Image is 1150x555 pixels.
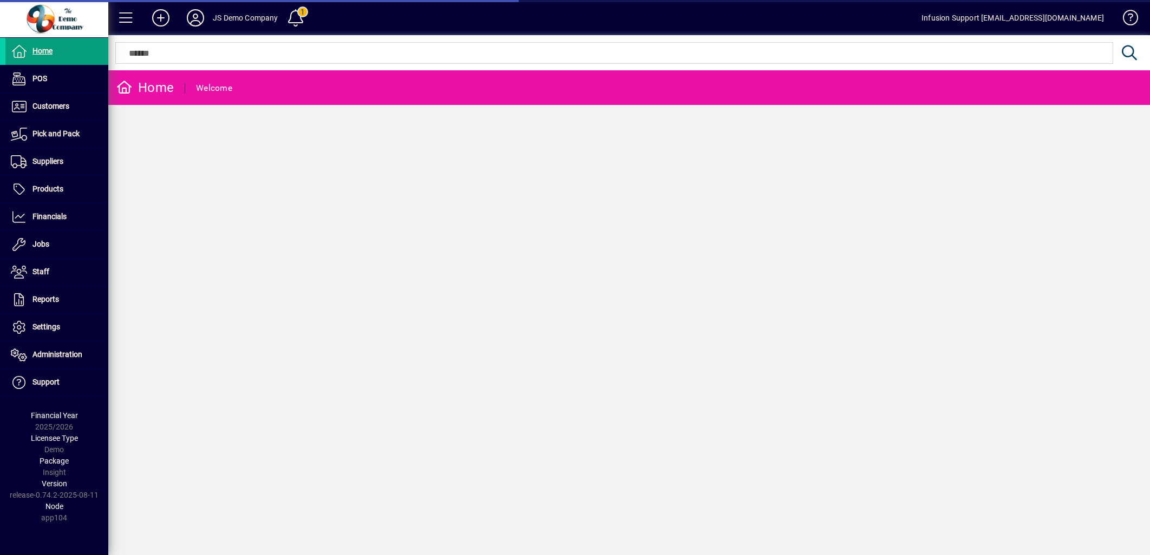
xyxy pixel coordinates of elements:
[1115,2,1136,37] a: Knowledge Base
[32,129,80,138] span: Pick and Pack
[178,8,213,28] button: Profile
[32,184,63,193] span: Products
[32,350,82,359] span: Administration
[32,74,47,83] span: POS
[32,378,60,386] span: Support
[31,434,78,442] span: Licensee Type
[5,93,108,120] a: Customers
[5,314,108,341] a: Settings
[922,9,1104,27] div: Infusion Support [EMAIL_ADDRESS][DOMAIN_NAME]
[5,286,108,313] a: Reports
[5,231,108,258] a: Jobs
[5,203,108,230] a: Financials
[32,157,63,166] span: Suppliers
[5,148,108,175] a: Suppliers
[32,267,49,276] span: Staff
[116,79,174,96] div: Home
[32,240,49,248] span: Jobs
[5,369,108,396] a: Support
[32,295,59,303] span: Reports
[32,47,53,55] span: Home
[196,80,232,97] div: Welcome
[45,502,63,511] span: Node
[5,259,108,286] a: Staff
[42,479,67,488] span: Version
[32,212,67,221] span: Financials
[32,322,60,331] span: Settings
[40,457,69,465] span: Package
[5,176,108,203] a: Products
[143,8,178,28] button: Add
[5,65,108,93] a: POS
[213,9,278,27] div: JS Demo Company
[5,341,108,368] a: Administration
[5,121,108,148] a: Pick and Pack
[31,411,78,420] span: Financial Year
[32,102,69,110] span: Customers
